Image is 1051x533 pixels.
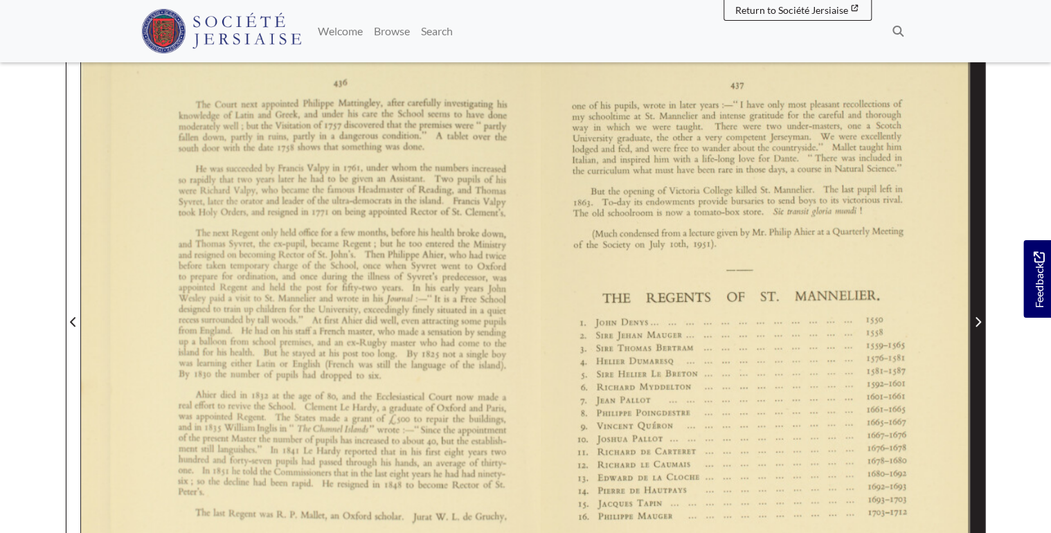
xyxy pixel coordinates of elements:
a: Would you like to provide feedback? [1023,240,1051,318]
span: Feedback [1030,251,1047,307]
span: Return to Société Jersiaise [735,4,848,16]
img: Société Jersiaise [141,9,301,53]
a: Welcome [312,17,368,45]
a: Browse [368,17,415,45]
a: Search [415,17,458,45]
a: Société Jersiaise logo [141,6,301,57]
